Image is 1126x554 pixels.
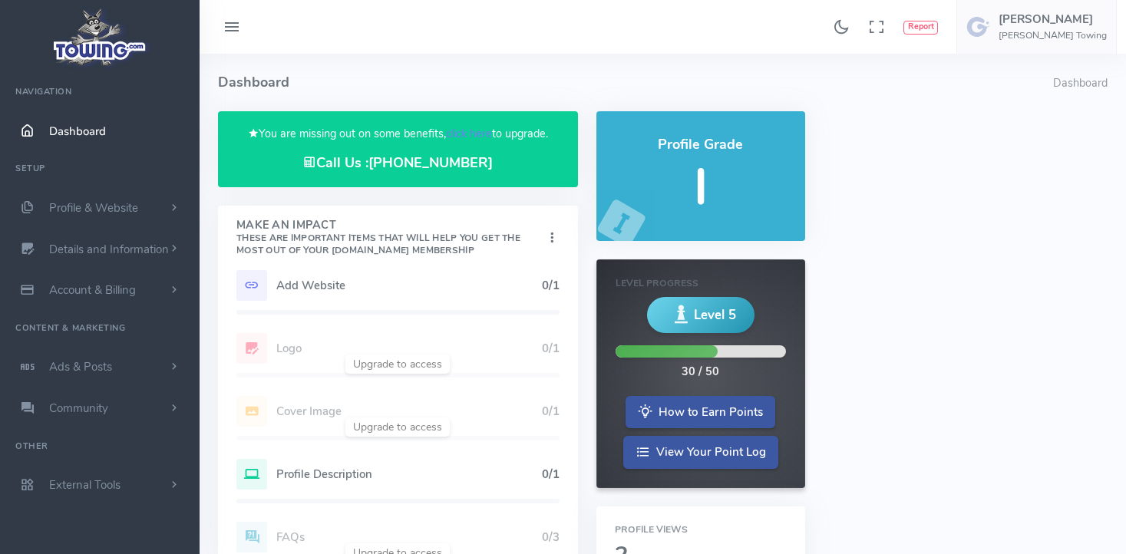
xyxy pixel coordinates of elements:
h4: Profile Grade [615,137,787,153]
h4: Make An Impact [236,219,544,256]
h5: Profile Description [276,468,542,480]
span: Dashboard [49,124,106,139]
h6: [PERSON_NAME] Towing [999,31,1107,41]
span: Ads & Posts [49,359,112,374]
h5: 0/1 [542,279,560,292]
span: Level 5 [694,305,736,325]
h4: Call Us : [236,155,560,171]
h4: Dashboard [218,54,1053,111]
span: External Tools [49,477,121,493]
div: 30 / 50 [682,364,719,381]
span: Details and Information [49,242,169,257]
img: user-image [966,15,991,39]
a: View Your Point Log [623,436,778,469]
p: You are missing out on some benefits, to upgrade. [236,125,560,143]
h5: I [615,160,787,215]
h5: Add Website [276,279,542,292]
button: Report [903,21,938,35]
img: logo [48,5,152,70]
span: Profile & Website [49,200,138,216]
span: Community [49,401,108,416]
a: [PHONE_NUMBER] [368,153,493,172]
small: These are important items that will help you get the most out of your [DOMAIN_NAME] Membership [236,232,520,256]
a: How to Earn Points [626,396,775,429]
span: Account & Billing [49,282,136,298]
h6: Profile Views [615,525,787,535]
h5: [PERSON_NAME] [999,13,1107,25]
h5: 0/1 [542,468,560,480]
h6: Level Progress [616,279,786,289]
li: Dashboard [1053,75,1108,92]
a: click here [446,126,492,141]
